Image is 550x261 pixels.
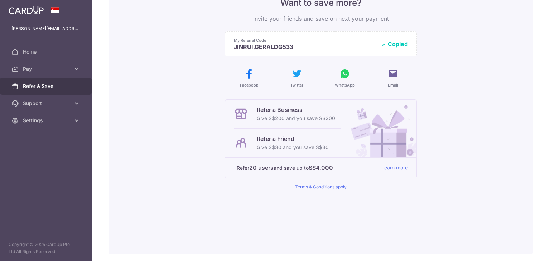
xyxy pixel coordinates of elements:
[344,100,416,157] img: Refer
[23,65,70,73] span: Pay
[228,68,270,88] button: Facebook
[257,143,329,152] p: Give S$30 and you save S$30
[335,82,355,88] span: WhatsApp
[381,40,408,48] button: Copied
[257,134,329,143] p: Refer a Friend
[276,68,318,88] button: Twitter
[9,6,44,14] img: CardUp
[237,163,376,172] p: Refer and save up to
[290,82,303,88] span: Twitter
[234,43,375,50] p: JINRUI,GERALDG533
[249,163,274,172] strong: 20 users
[23,83,70,90] span: Refer & Save
[23,100,70,107] span: Support
[257,114,335,123] p: Give S$200 and you save S$200
[381,163,408,172] a: Learn more
[23,48,70,55] span: Home
[324,68,366,88] button: WhatsApp
[295,184,347,189] a: Terms & Conditions apply
[372,68,414,88] button: Email
[234,38,375,43] p: My Referral Code
[225,14,417,23] p: Invite your friends and save on next your payment
[309,163,333,172] strong: S$4,000
[23,117,70,124] span: Settings
[388,82,398,88] span: Email
[257,105,335,114] p: Refer a Business
[11,25,80,32] p: [PERSON_NAME][EMAIL_ADDRESS][DOMAIN_NAME]
[240,82,258,88] span: Facebook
